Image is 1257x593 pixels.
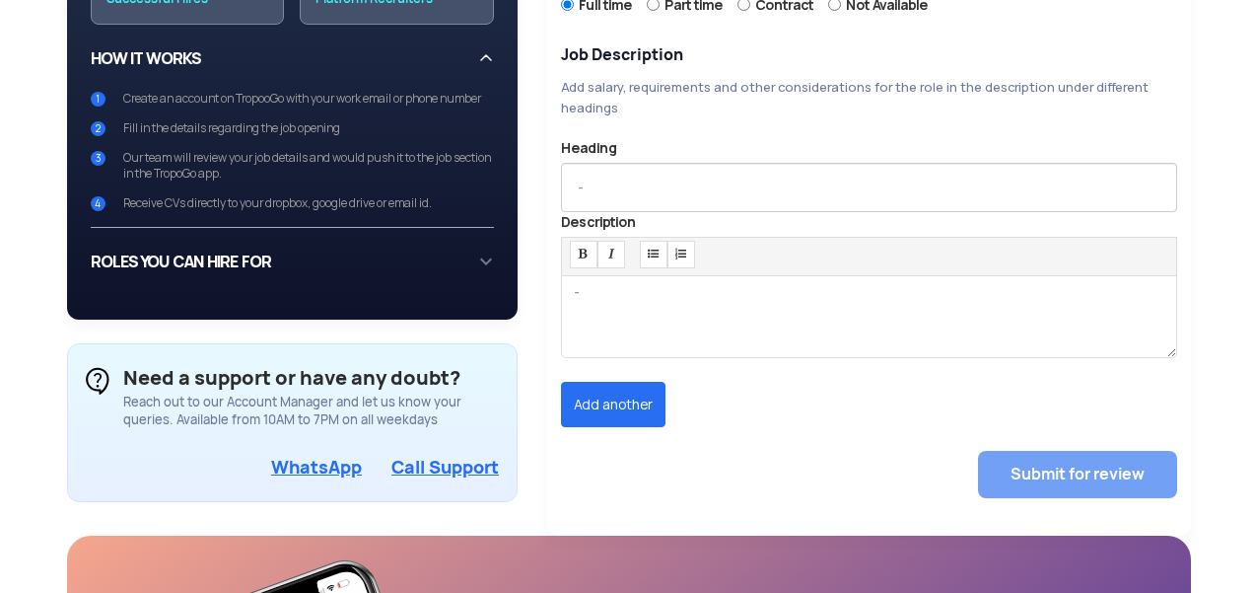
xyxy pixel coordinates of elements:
button: Unordered List [640,241,667,268]
div: Our team will review your job details and would push it to the job section in the TropoGo app. [123,150,495,182]
div: 2 [91,121,105,136]
div: HOW IT WORKS [91,40,495,211]
a: WhatsApp [271,456,362,479]
p: Job Description [561,43,1177,67]
div: 3 [91,151,105,166]
label: Heading [561,138,617,158]
div: Reach out to our Account Manager and let us know your queries. Available from 10AM to 7PM on all ... [123,394,500,429]
button: Submit for review [978,451,1177,498]
button: Add another [561,382,665,427]
button: Ordered List [667,241,695,268]
div: 1 [91,92,105,107]
a: Call Support [391,456,499,479]
button: Italic [597,241,625,268]
input: - [561,163,1177,212]
span: Add salary, requirements and other considerations for the role in the description under different... [561,79,1149,116]
div: Fill in the details regarding the job opening [123,120,340,136]
div: ROLES YOU CAN HIRE FOR [91,244,495,280]
label: Description [561,212,636,232]
button: Bold [570,241,597,268]
div: Create an account on TropooGo with your work email or phone number [123,91,481,107]
div: Need a support or have any doubt? [123,362,500,394]
div: 4 [91,196,105,211]
div: Receive CVs directly to your dropbox, google drive or email id. [123,195,432,211]
span: - [561,275,591,316]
